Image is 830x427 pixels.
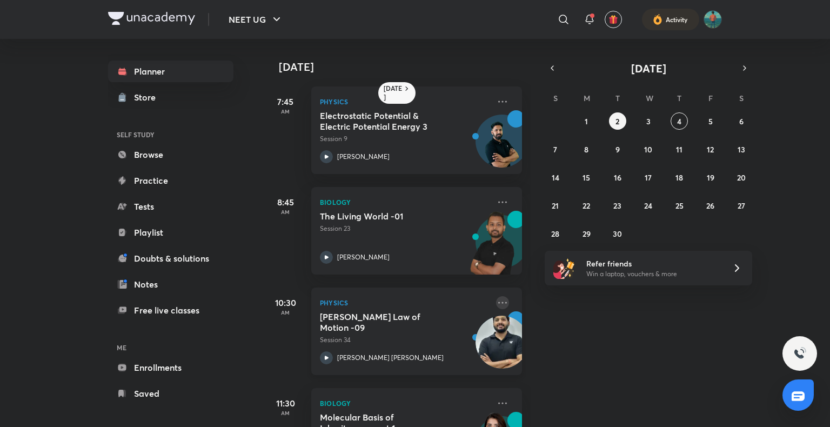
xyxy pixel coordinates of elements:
[553,93,558,103] abbr: Sunday
[547,169,564,186] button: September 14, 2025
[739,116,744,126] abbr: September 6, 2025
[707,172,714,183] abbr: September 19, 2025
[675,201,684,211] abbr: September 25, 2025
[264,95,307,108] h5: 7:45
[320,196,490,209] p: Biology
[552,201,559,211] abbr: September 21, 2025
[702,141,719,158] button: September 12, 2025
[671,112,688,130] button: September 4, 2025
[615,93,620,103] abbr: Tuesday
[320,134,490,144] p: Session 9
[547,197,564,214] button: September 21, 2025
[605,11,622,28] button: avatar
[738,201,745,211] abbr: September 27, 2025
[108,12,195,28] a: Company Logo
[613,229,622,239] abbr: September 30, 2025
[108,299,233,321] a: Free live classes
[264,410,307,416] p: AM
[320,311,454,333] h5: Newton's Law of Motion -09
[108,170,233,191] a: Practice
[578,225,595,242] button: September 29, 2025
[108,61,233,82] a: Planner
[463,211,522,285] img: unacademy
[644,144,652,155] abbr: September 10, 2025
[108,86,233,108] a: Store
[608,15,618,24] img: avatar
[733,141,750,158] button: September 13, 2025
[547,225,564,242] button: September 28, 2025
[702,197,719,214] button: September 26, 2025
[320,335,490,345] p: Session 34
[583,229,591,239] abbr: September 29, 2025
[640,197,657,214] button: September 24, 2025
[677,93,681,103] abbr: Thursday
[586,269,719,279] p: Win a laptop, vouchers & more
[578,197,595,214] button: September 22, 2025
[609,112,626,130] button: September 2, 2025
[615,116,619,126] abbr: September 2, 2025
[707,144,714,155] abbr: September 12, 2025
[108,196,233,217] a: Tests
[320,211,454,222] h5: The Living World -01
[708,93,713,103] abbr: Friday
[733,169,750,186] button: September 20, 2025
[609,225,626,242] button: September 30, 2025
[640,169,657,186] button: September 17, 2025
[108,383,233,404] a: Saved
[320,95,490,108] p: Physics
[337,152,390,162] p: [PERSON_NAME]
[264,108,307,115] p: AM
[108,222,233,243] a: Playlist
[675,172,683,183] abbr: September 18, 2025
[644,201,652,211] abbr: September 24, 2025
[108,273,233,295] a: Notes
[108,144,233,165] a: Browse
[553,257,575,279] img: referral
[560,61,737,76] button: [DATE]
[676,144,682,155] abbr: September 11, 2025
[585,116,588,126] abbr: September 1, 2025
[733,197,750,214] button: September 27, 2025
[646,116,651,126] abbr: September 3, 2025
[134,91,162,104] div: Store
[677,116,681,126] abbr: September 4, 2025
[320,296,490,309] p: Physics
[279,61,533,74] h4: [DATE]
[584,144,588,155] abbr: September 8, 2025
[320,397,490,410] p: Biology
[578,169,595,186] button: September 15, 2025
[738,144,745,155] abbr: September 13, 2025
[613,201,621,211] abbr: September 23, 2025
[614,172,621,183] abbr: September 16, 2025
[671,141,688,158] button: September 11, 2025
[653,13,662,26] img: activity
[320,224,490,233] p: Session 23
[708,116,713,126] abbr: September 5, 2025
[609,141,626,158] button: September 9, 2025
[586,258,719,269] h6: Refer friends
[737,172,746,183] abbr: September 20, 2025
[384,84,403,102] h6: [DATE]
[793,347,806,360] img: ttu
[739,93,744,103] abbr: Saturday
[645,172,652,183] abbr: September 17, 2025
[704,10,722,29] img: Abhay
[108,125,233,144] h6: SELF STUDY
[108,248,233,269] a: Doubts & solutions
[615,144,620,155] abbr: September 9, 2025
[551,229,559,239] abbr: September 28, 2025
[264,397,307,410] h5: 11:30
[646,93,653,103] abbr: Wednesday
[733,112,750,130] button: September 6, 2025
[222,9,290,30] button: NEET UG
[578,141,595,158] button: September 8, 2025
[264,309,307,316] p: AM
[337,252,390,262] p: [PERSON_NAME]
[108,12,195,25] img: Company Logo
[583,201,590,211] abbr: September 22, 2025
[671,169,688,186] button: September 18, 2025
[706,201,714,211] abbr: September 26, 2025
[547,141,564,158] button: September 7, 2025
[584,93,590,103] abbr: Monday
[476,121,528,172] img: Avatar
